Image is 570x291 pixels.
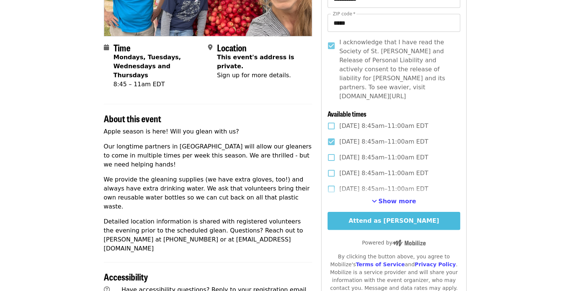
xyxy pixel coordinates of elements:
[379,198,416,205] span: Show more
[333,12,355,16] label: ZIP code
[104,175,313,211] p: We provide the gleaning supplies (we have extra gloves, too!) and always have extra drinking wate...
[104,142,313,169] p: Our longtime partners in [GEOGRAPHIC_DATA] will allow our gleaners to come in multiple times per ...
[372,197,416,206] button: See more timeslots
[104,127,313,136] p: Apple season is here! Will you glean with us?
[339,38,454,101] span: I acknowledge that I have read the Society of St. [PERSON_NAME] and Release of Personal Liability...
[328,14,460,32] input: ZIP code
[392,240,426,246] img: Powered by Mobilize
[114,54,181,79] strong: Mondays, Tuesdays, Wednesdays and Thursdays
[362,240,426,246] span: Powered by
[114,80,202,89] div: 8:45 – 11am EDT
[217,41,247,54] span: Location
[339,137,428,146] span: [DATE] 8:45am–11:00am EDT
[356,261,405,267] a: Terms of Service
[114,41,130,54] span: Time
[104,44,109,51] i: calendar icon
[328,109,367,118] span: Available times
[208,44,212,51] i: map-marker-alt icon
[339,184,428,193] span: [DATE] 8:45am–11:00am EDT
[217,54,294,70] span: This event's address is private.
[339,153,428,162] span: [DATE] 8:45am–11:00am EDT
[104,270,148,283] span: Accessibility
[414,261,456,267] a: Privacy Policy
[339,169,428,178] span: [DATE] 8:45am–11:00am EDT
[104,112,161,125] span: About this event
[339,121,428,130] span: [DATE] 8:45am–11:00am EDT
[104,217,313,253] p: Detailed location information is shared with registered volunteers the evening prior to the sched...
[328,212,460,230] button: Attend as [PERSON_NAME]
[217,72,291,79] span: Sign up for more details.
